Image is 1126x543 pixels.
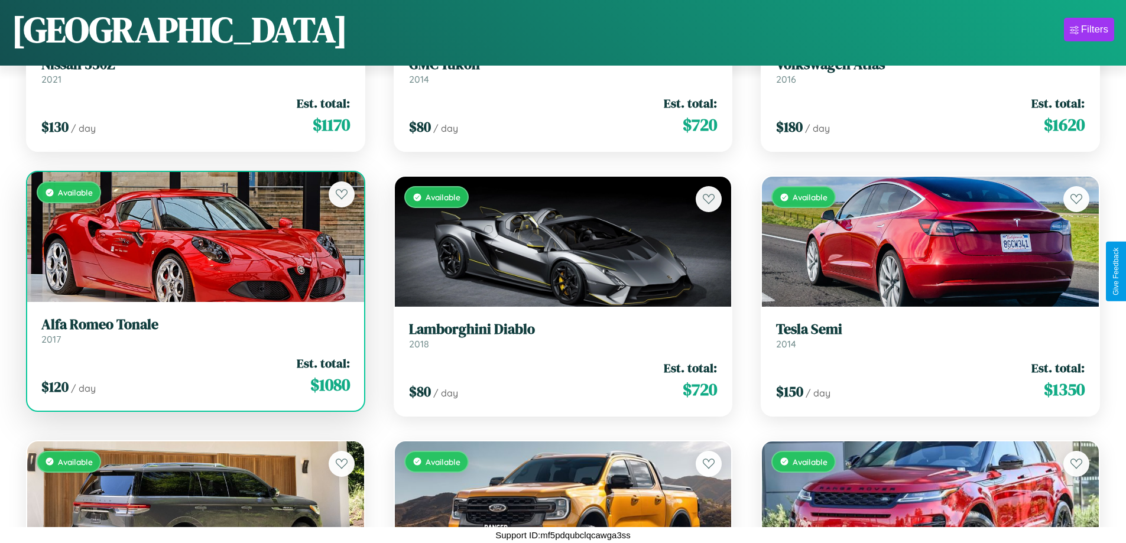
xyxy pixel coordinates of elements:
[1031,95,1085,112] span: Est. total:
[58,457,93,467] span: Available
[41,316,350,333] h3: Alfa Romeo Tonale
[664,95,717,112] span: Est. total:
[41,117,69,136] span: $ 130
[310,373,350,396] span: $ 1080
[41,56,350,85] a: Nissan 350Z2021
[776,382,803,401] span: $ 150
[12,5,348,54] h1: [GEOGRAPHIC_DATA]
[409,338,429,350] span: 2018
[409,56,718,85] a: GMC Yukon2014
[1081,24,1108,35] div: Filters
[409,382,431,401] span: $ 80
[313,113,350,136] span: $ 1170
[683,378,717,401] span: $ 720
[683,113,717,136] span: $ 720
[409,117,431,136] span: $ 80
[776,73,796,85] span: 2016
[297,355,350,372] span: Est. total:
[1064,18,1114,41] button: Filters
[58,187,93,197] span: Available
[1031,359,1085,376] span: Est. total:
[426,192,460,202] span: Available
[41,316,350,345] a: Alfa Romeo Tonale2017
[41,377,69,396] span: $ 120
[1112,248,1120,295] div: Give Feedback
[793,192,828,202] span: Available
[1044,113,1085,136] span: $ 1620
[297,95,350,112] span: Est. total:
[805,122,830,134] span: / day
[495,527,630,543] p: Support ID: mf5pdqubclqcawga3ss
[41,73,61,85] span: 2021
[806,387,830,399] span: / day
[71,382,96,394] span: / day
[433,122,458,134] span: / day
[776,117,803,136] span: $ 180
[1044,378,1085,401] span: $ 1350
[409,73,429,85] span: 2014
[793,457,828,467] span: Available
[664,359,717,376] span: Est. total:
[409,321,718,338] h3: Lamborghini Diablo
[776,321,1085,338] h3: Tesla Semi
[776,338,796,350] span: 2014
[71,122,96,134] span: / day
[41,333,61,345] span: 2017
[426,457,460,467] span: Available
[776,56,1085,85] a: Volkswagen Atlas2016
[433,387,458,399] span: / day
[409,321,718,350] a: Lamborghini Diablo2018
[776,321,1085,350] a: Tesla Semi2014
